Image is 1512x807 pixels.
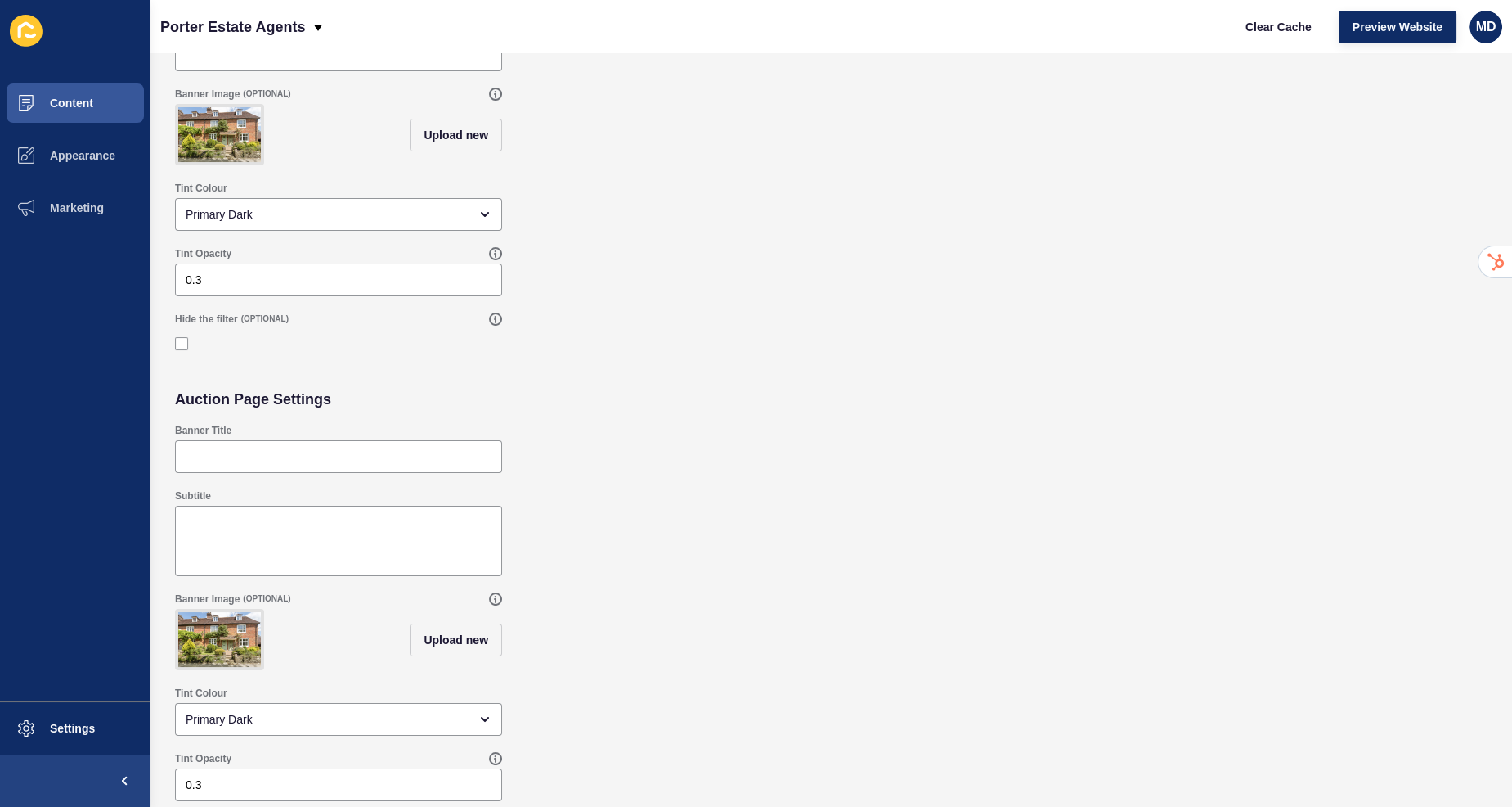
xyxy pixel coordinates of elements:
[175,182,227,195] label: Tint Colour
[175,313,238,326] label: Hide the filter
[1245,19,1312,35] span: Clear Cache
[175,424,231,437] label: Banner Title
[175,703,502,736] div: open menu
[1353,19,1442,35] span: Preview Website
[424,127,488,143] span: Upload new
[243,88,290,100] span: (OPTIONAL)
[410,119,502,151] button: Upload new
[1476,19,1496,35] span: MD
[243,593,290,605] span: (OPTIONAL)
[241,313,289,325] span: (OPTIONAL)
[1339,11,1456,43] button: Preview Website
[175,198,502,231] div: open menu
[178,612,261,667] img: accb41145298b0d41e27e541ff9ae115.jpg
[175,489,211,503] label: Subtitle
[175,88,240,101] label: Banner Image
[410,624,502,656] button: Upload new
[1232,11,1326,43] button: Clear Cache
[175,247,231,260] label: Tint Opacity
[175,593,240,606] label: Banner Image
[160,7,305,47] p: Porter Estate Agents
[424,632,488,648] span: Upload new
[175,391,331,408] h2: Auction Page Settings
[178,107,261,162] img: accb41145298b0d41e27e541ff9ae115.jpg
[175,687,227,700] label: Tint Colour
[175,752,231,765] label: Tint Opacity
